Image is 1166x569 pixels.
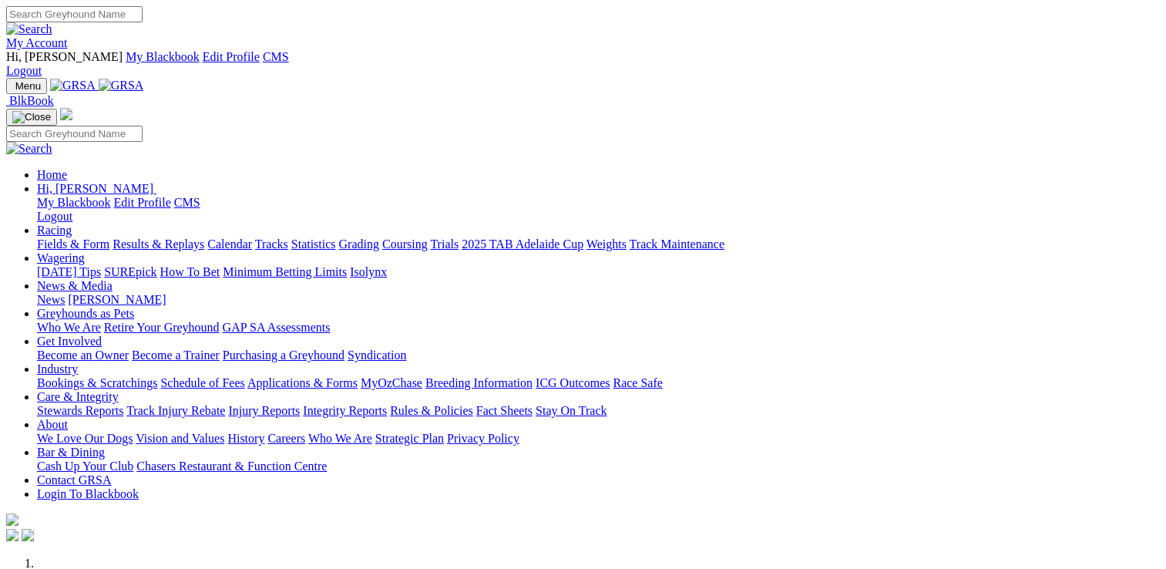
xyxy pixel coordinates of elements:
[462,237,583,251] a: 2025 TAB Adelaide Cup
[267,432,305,445] a: Careers
[227,432,264,445] a: History
[104,321,220,334] a: Retire Your Greyhound
[22,529,34,541] img: twitter.svg
[375,432,444,445] a: Strategic Plan
[37,279,113,292] a: News & Media
[37,473,111,487] a: Contact GRSA
[37,251,85,264] a: Wagering
[37,168,67,181] a: Home
[136,432,224,445] a: Vision and Values
[6,50,123,63] span: Hi, [PERSON_NAME]
[15,80,41,92] span: Menu
[6,36,68,49] a: My Account
[223,321,331,334] a: GAP SA Assessments
[339,237,379,251] a: Grading
[207,237,252,251] a: Calendar
[37,293,1160,307] div: News & Media
[203,50,260,63] a: Edit Profile
[382,237,428,251] a: Coursing
[50,79,96,93] img: GRSA
[37,460,1160,473] div: Bar & Dining
[126,404,225,417] a: Track Injury Rebate
[160,265,220,278] a: How To Bet
[37,321,101,334] a: Who We Are
[586,237,627,251] a: Weights
[37,237,109,251] a: Fields & Form
[348,348,406,362] a: Syndication
[37,460,133,473] a: Cash Up Your Club
[263,50,289,63] a: CMS
[174,196,200,209] a: CMS
[37,404,1160,418] div: Care & Integrity
[361,376,422,389] a: MyOzChase
[37,348,129,362] a: Become an Owner
[308,432,372,445] a: Who We Are
[6,126,143,142] input: Search
[6,50,1160,78] div: My Account
[613,376,662,389] a: Race Safe
[37,293,65,306] a: News
[6,6,143,22] input: Search
[228,404,300,417] a: Injury Reports
[37,376,1160,390] div: Industry
[37,376,157,389] a: Bookings & Scratchings
[37,224,72,237] a: Racing
[223,348,344,362] a: Purchasing a Greyhound
[132,348,220,362] a: Become a Trainer
[291,237,336,251] a: Statistics
[68,293,166,306] a: [PERSON_NAME]
[255,237,288,251] a: Tracks
[37,307,134,320] a: Greyhounds as Pets
[425,376,533,389] a: Breeding Information
[447,432,519,445] a: Privacy Policy
[99,79,144,93] img: GRSA
[223,265,347,278] a: Minimum Betting Limits
[113,237,204,251] a: Results & Replays
[247,376,358,389] a: Applications & Forms
[160,376,244,389] a: Schedule of Fees
[37,182,153,195] span: Hi, [PERSON_NAME]
[37,182,156,195] a: Hi, [PERSON_NAME]
[37,432,1160,446] div: About
[37,265,1160,279] div: Wagering
[37,446,105,459] a: Bar & Dining
[6,529,18,541] img: facebook.svg
[303,404,387,417] a: Integrity Reports
[350,265,387,278] a: Isolynx
[37,335,102,348] a: Get Involved
[37,418,68,431] a: About
[37,404,123,417] a: Stewards Reports
[390,404,473,417] a: Rules & Policies
[37,390,119,403] a: Care & Integrity
[114,196,171,209] a: Edit Profile
[37,196,1160,224] div: Hi, [PERSON_NAME]
[37,237,1160,251] div: Racing
[126,50,200,63] a: My Blackbook
[6,64,42,77] a: Logout
[630,237,724,251] a: Track Maintenance
[37,362,78,375] a: Industry
[430,237,459,251] a: Trials
[104,265,156,278] a: SUREpick
[6,78,47,94] button: Toggle navigation
[12,111,51,123] img: Close
[37,487,139,500] a: Login To Blackbook
[37,348,1160,362] div: Get Involved
[9,94,54,107] span: BlkBook
[6,94,54,107] a: BlkBook
[37,210,72,223] a: Logout
[37,321,1160,335] div: Greyhounds as Pets
[6,22,52,36] img: Search
[136,460,327,473] a: Chasers Restaurant & Function Centre
[6,513,18,526] img: logo-grsa-white.png
[37,196,111,209] a: My Blackbook
[6,109,57,126] button: Toggle navigation
[536,376,610,389] a: ICG Outcomes
[37,265,101,278] a: [DATE] Tips
[476,404,533,417] a: Fact Sheets
[6,142,52,156] img: Search
[60,108,72,120] img: logo-grsa-white.png
[536,404,607,417] a: Stay On Track
[37,432,133,445] a: We Love Our Dogs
